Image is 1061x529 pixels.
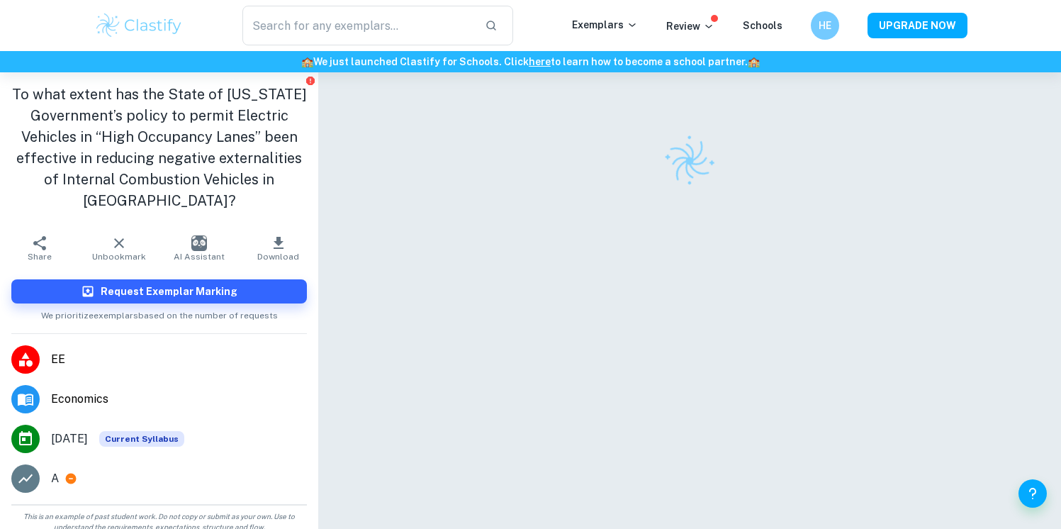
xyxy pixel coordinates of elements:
[92,252,146,262] span: Unbookmark
[99,431,184,447] div: This exemplar is based on the current syllabus. Feel free to refer to it for inspiration/ideas wh...
[11,279,307,304] button: Request Exemplar Marking
[748,56,760,67] span: 🏫
[239,228,318,268] button: Download
[51,391,307,408] span: Economics
[94,11,184,40] img: Clastify logo
[1018,479,1047,508] button: Help and Feedback
[99,431,184,447] span: Current Syllabus
[572,17,638,33] p: Exemplars
[3,54,1058,69] h6: We just launched Clastify for Schools. Click to learn how to become a school partner.
[51,351,307,368] span: EE
[191,235,207,251] img: AI Assistant
[101,284,237,299] h6: Request Exemplar Marking
[655,126,725,196] img: Clastify logo
[51,470,59,487] p: A
[666,18,714,34] p: Review
[79,228,159,268] button: Unbookmark
[811,11,839,40] button: HE
[816,18,833,33] h6: HE
[868,13,967,38] button: UPGRADE NOW
[28,252,52,262] span: Share
[305,75,315,86] button: Report issue
[301,56,313,67] span: 🏫
[51,430,88,447] span: [DATE]
[529,56,551,67] a: here
[41,304,278,322] span: We prioritize exemplars based on the number of requests
[743,20,782,31] a: Schools
[11,84,307,211] h1: To what extent has the State of [US_STATE] Government’s policy to permit Electric Vehicles in “Hi...
[257,252,299,262] span: Download
[159,228,239,268] button: AI Assistant
[174,252,225,262] span: AI Assistant
[242,6,474,45] input: Search for any exemplars...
